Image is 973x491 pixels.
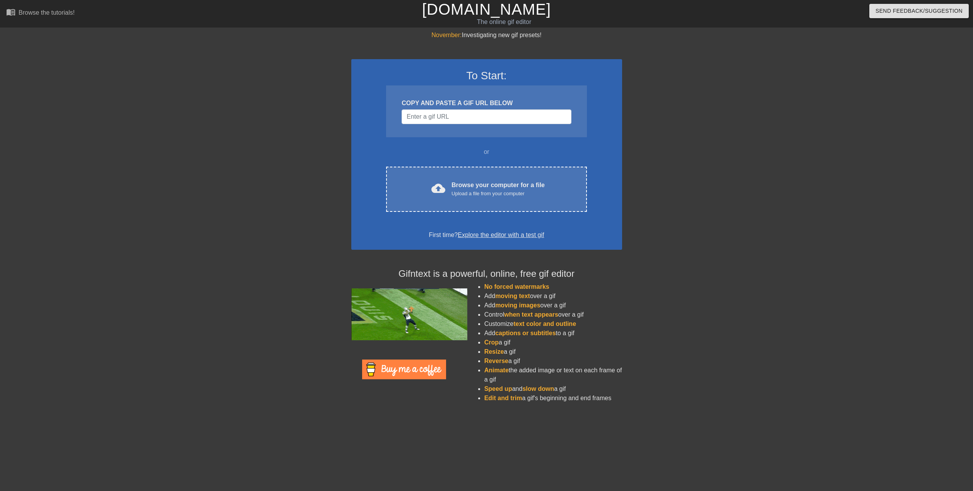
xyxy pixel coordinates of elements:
[451,190,545,198] div: Upload a file from your computer
[362,360,446,379] img: Buy Me A Coffee
[451,181,545,198] div: Browse your computer for a file
[328,17,680,27] div: The online gif editor
[484,348,504,355] span: Resize
[484,319,622,329] li: Customize
[351,31,622,40] div: Investigating new gif presets!
[422,1,551,18] a: [DOMAIN_NAME]
[484,356,622,366] li: a gif
[504,311,558,318] span: when text appears
[351,268,622,280] h4: Gifntext is a powerful, online, free gif editor
[484,283,549,290] span: No forced watermarks
[484,385,512,392] span: Speed up
[361,230,612,240] div: First time?
[513,321,576,327] span: text color and outline
[6,7,15,17] span: menu_book
[431,181,445,195] span: cloud_upload
[484,338,622,347] li: a gif
[484,367,509,373] span: Animate
[484,395,522,401] span: Edit and trim
[876,6,963,16] span: Send Feedback/Suggestion
[431,32,462,38] span: November:
[402,99,571,108] div: COPY AND PASTE A GIF URL BELOW
[495,302,540,309] span: moving images
[484,384,622,394] li: and a gif
[484,339,499,346] span: Crop
[484,366,622,384] li: the added image or text on each frame of a gif
[522,385,554,392] span: slow down
[484,394,622,403] li: a gif's beginning and end frames
[484,358,508,364] span: Reverse
[495,330,556,336] span: captions or subtitles
[484,347,622,356] li: a gif
[402,109,571,124] input: Username
[371,147,602,157] div: or
[361,69,612,82] h3: To Start:
[484,301,622,310] li: Add over a gif
[869,4,969,18] button: Send Feedback/Suggestion
[19,9,75,16] div: Browse the tutorials!
[484,292,622,301] li: Add over a gif
[458,232,544,238] a: Explore the editor with a test gif
[351,288,467,340] img: football_small.gif
[495,293,530,299] span: moving text
[484,310,622,319] li: Control over a gif
[6,7,75,19] a: Browse the tutorials!
[484,329,622,338] li: Add to a gif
